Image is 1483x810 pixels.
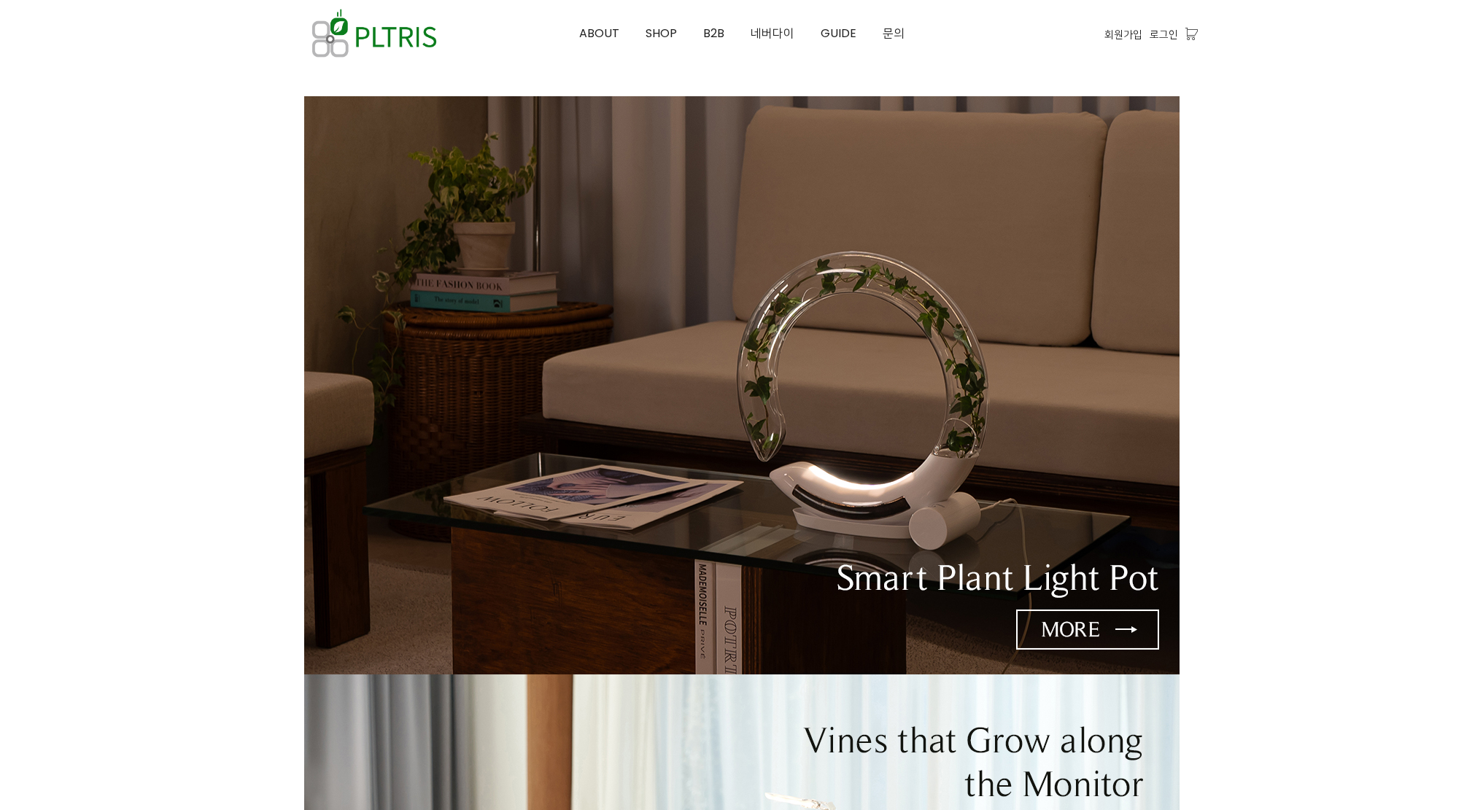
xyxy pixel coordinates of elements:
a: 네버다이 [737,1,808,66]
span: 문의 [883,25,905,42]
span: B2B [703,25,724,42]
a: SHOP [632,1,690,66]
a: B2B [690,1,737,66]
span: 네버다이 [751,25,794,42]
span: ABOUT [579,25,619,42]
a: 로그인 [1150,26,1178,42]
a: ABOUT [566,1,632,66]
span: GUIDE [821,25,856,42]
span: SHOP [646,25,677,42]
a: 문의 [870,1,918,66]
a: GUIDE [808,1,870,66]
a: 회원가입 [1104,26,1142,42]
